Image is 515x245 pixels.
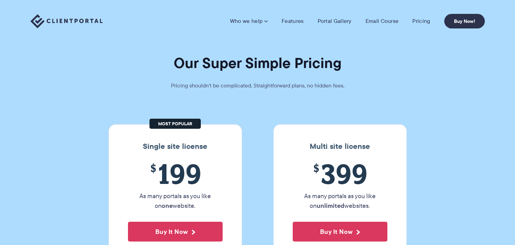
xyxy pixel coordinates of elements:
p: As many portals as you like on website. [128,191,223,211]
button: Buy It Now [293,222,387,242]
span: 399 [293,158,387,189]
a: Who we help [230,18,268,25]
p: As many portals as you like on websites. [293,191,387,211]
a: Portal Gallery [318,18,352,25]
a: Buy Now! [444,14,485,28]
span: 199 [128,158,223,189]
h3: Single site license [116,142,235,151]
p: Pricing shouldn't be complicated. Straightforward plans, no hidden fees. [154,81,362,91]
a: Features [282,18,303,25]
h3: Multi site license [281,142,400,151]
strong: one [162,201,173,210]
a: Pricing [412,18,430,25]
strong: unlimited [317,201,344,210]
button: Buy It Now [128,222,223,242]
a: Email Course [366,18,399,25]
